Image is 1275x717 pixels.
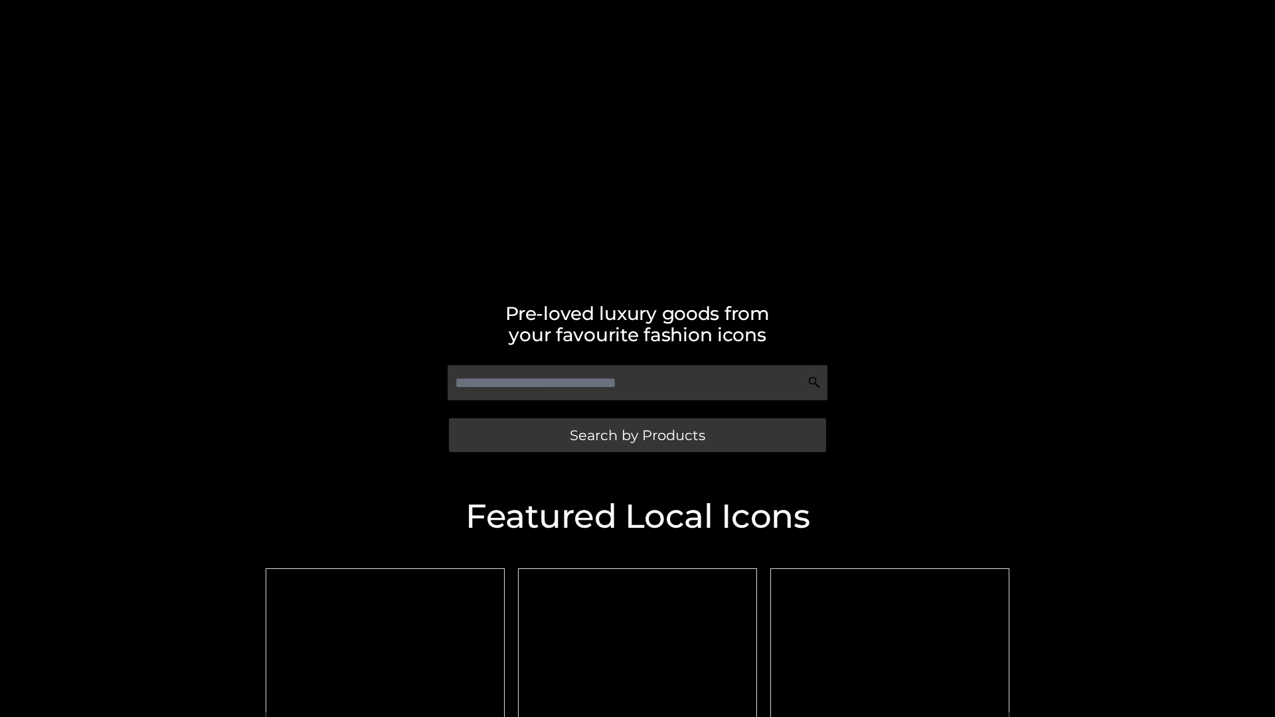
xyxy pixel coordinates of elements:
[807,376,821,389] img: Search Icon
[449,418,826,452] a: Search by Products
[259,500,1016,533] h2: Featured Local Icons​
[259,303,1016,345] h2: Pre-loved luxury goods from your favourite fashion icons
[570,428,705,442] span: Search by Products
